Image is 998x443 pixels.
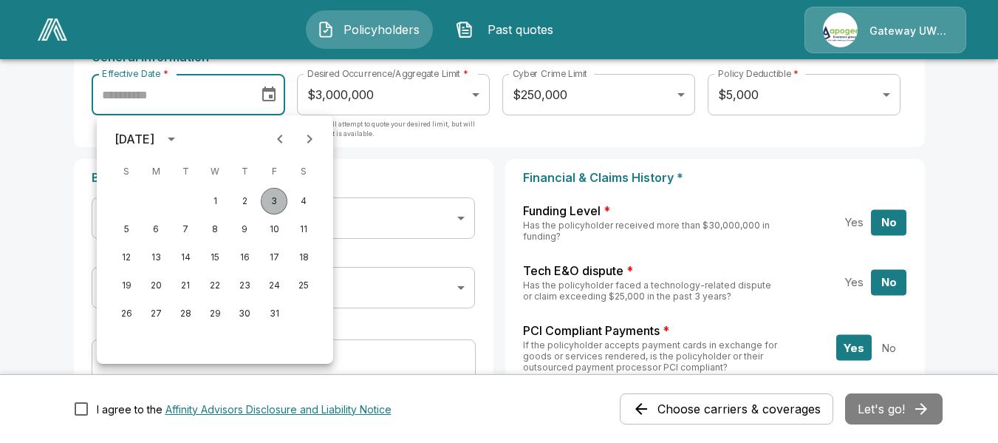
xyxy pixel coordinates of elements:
button: Choose carriers & coverages [620,393,833,425]
span: Policyholders [341,21,422,38]
span: Funding Level [523,203,601,220]
button: Yes [836,209,872,235]
p: Business & Industry Classification * [92,171,476,185]
span: Sunday [113,157,140,186]
button: 19 [113,272,140,299]
button: Policyholders IconPolicyholders [306,10,433,49]
button: 27 [143,300,169,327]
button: 24 [261,272,287,299]
button: 20 [143,272,169,299]
div: I agree to the [97,402,392,417]
div: [DATE] [115,130,154,148]
button: 23 [231,272,258,299]
button: 9 [231,216,258,243]
span: Saturday [290,157,317,186]
button: 2 [231,188,258,214]
button: Next month [295,124,324,154]
button: 17 [261,244,287,271]
label: Cyber Crime Limit [513,67,587,80]
button: 3 [261,188,287,214]
label: Effective Date [102,67,168,80]
span: Tech E&O dispute [523,263,623,280]
button: 30 [231,300,258,327]
button: 28 [172,300,199,327]
button: 18 [290,244,317,271]
button: 6 [143,216,169,243]
button: 10 [261,216,287,243]
button: 1 [202,188,228,214]
span: Has the policyholder received more than $30,000,000 in funding? [523,220,770,242]
button: 31 [261,300,287,327]
button: No [871,209,906,235]
span: Monday [143,157,169,186]
button: calendar view is open, switch to year view [159,126,184,152]
div: $3,000,000 [297,74,489,115]
span: Past quotes [479,21,561,38]
button: 12 [113,244,140,271]
button: Yes [836,269,872,295]
span: PCI Compliant Payments [523,322,660,339]
img: Policyholders Icon [317,21,335,38]
button: 16 [231,244,258,271]
button: 29 [202,300,228,327]
button: 14 [172,244,199,271]
span: If the policyholder accepts payment cards in exchange for goods or services rendered, is the poli... [523,339,777,373]
button: Previous month [265,124,295,154]
button: 13 [143,244,169,271]
button: 8 [202,216,228,243]
button: 11 [290,216,317,243]
button: Choose date [254,80,284,109]
button: 7 [172,216,199,243]
button: 15 [202,244,228,271]
p: Financial & Claims History * [523,171,907,185]
button: Past quotes IconPast quotes [445,10,572,49]
img: Past quotes Icon [456,21,474,38]
span: Tuesday [172,157,199,186]
p: Carriers will attempt to quote your desired limit, but will return what is available. [297,119,489,149]
span: Friday [261,157,287,186]
img: AA Logo [38,18,67,41]
button: No [871,269,906,295]
button: 26 [113,300,140,327]
span: Wednesday [202,157,228,186]
button: 4 [290,188,317,214]
button: 25 [290,272,317,299]
button: Yes [836,335,872,361]
button: No [871,335,906,361]
label: Desired Occurrence/Aggregate Limit [307,67,468,80]
span: Has the policyholder faced a technology-related dispute or claim exceeding $25,000 in the past 3 ... [523,280,771,302]
button: 22 [202,272,228,299]
div: $5,000 [708,74,900,115]
button: 21 [172,272,199,299]
span: Thursday [231,157,258,186]
label: Policy Deductible [718,67,799,80]
button: I agree to the [165,402,392,417]
div: $250,000 [502,74,694,115]
button: 5 [113,216,140,243]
